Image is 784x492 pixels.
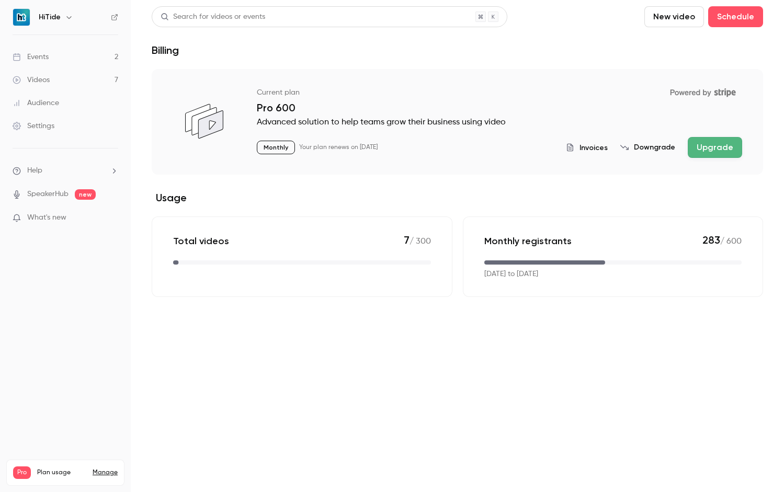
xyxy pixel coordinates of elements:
h6: HiTide [39,12,61,22]
button: Downgrade [620,142,675,153]
span: What's new [27,212,66,223]
p: Monthly registrants [484,235,572,247]
div: Settings [13,121,54,131]
p: Current plan [257,87,300,98]
span: 7 [404,234,410,246]
button: Upgrade [688,137,742,158]
span: 283 [702,234,720,246]
p: [DATE] to [DATE] [484,269,538,280]
button: New video [644,6,704,27]
button: Invoices [566,142,608,153]
div: Events [13,52,49,62]
h1: Billing [152,44,179,56]
li: help-dropdown-opener [13,165,118,176]
span: Pro [13,466,31,479]
img: HiTide [13,9,30,26]
h2: Usage [152,191,763,204]
a: Manage [93,468,118,477]
span: Help [27,165,42,176]
p: Advanced solution to help teams grow their business using video [257,116,742,129]
p: Monthly [257,141,295,154]
div: Search for videos or events [161,12,265,22]
p: Pro 600 [257,101,742,114]
span: Invoices [580,142,608,153]
span: Plan usage [37,468,86,477]
div: Audience [13,98,59,108]
p: Your plan renews on [DATE] [299,143,378,152]
div: Videos [13,75,50,85]
p: / 300 [404,234,431,248]
span: new [75,189,96,200]
section: billing [152,69,763,297]
a: SpeakerHub [27,189,69,200]
p: / 600 [702,234,742,248]
button: Schedule [708,6,763,27]
iframe: Noticeable Trigger [106,213,118,223]
p: Total videos [173,235,229,247]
